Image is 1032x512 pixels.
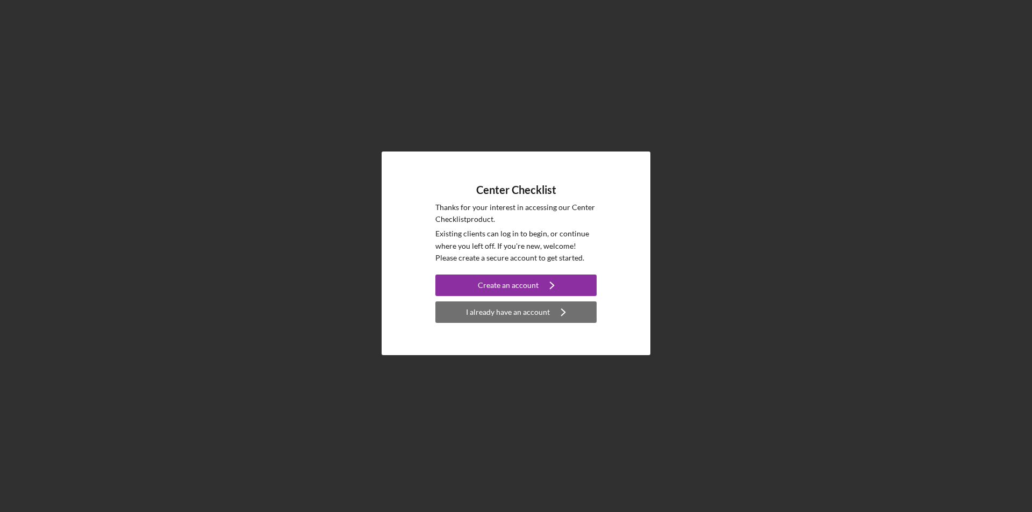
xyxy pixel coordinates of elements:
[478,275,539,296] div: Create an account
[435,275,597,299] a: Create an account
[435,301,597,323] button: I already have an account
[466,301,550,323] div: I already have an account
[435,201,597,226] p: Thanks for your interest in accessing our Center Checklist product.
[435,228,597,264] p: Existing clients can log in to begin, or continue where you left off. If you're new, welcome! Ple...
[435,275,597,296] button: Create an account
[476,184,556,196] h4: Center Checklist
